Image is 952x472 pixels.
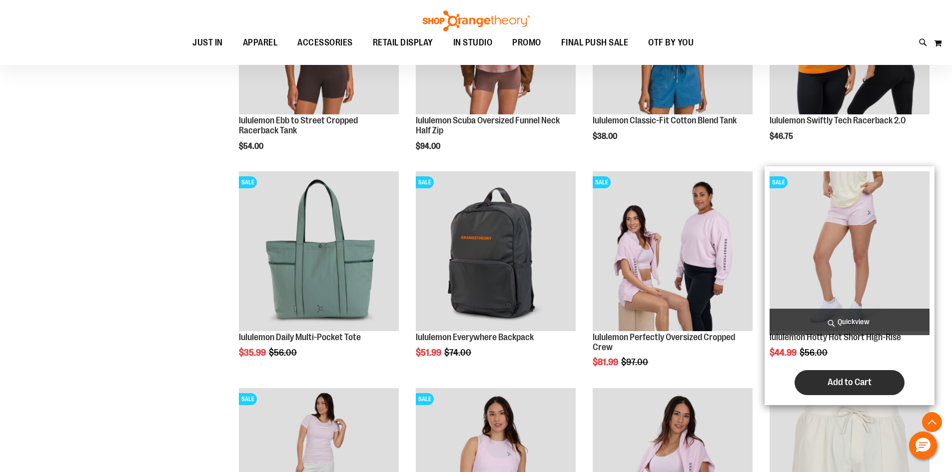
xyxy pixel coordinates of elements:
[765,166,935,405] div: product
[416,171,576,331] img: lululemon Everywhere Backpack
[287,31,363,54] a: ACCESSORIES
[416,115,560,135] a: lululemon Scuba Oversized Funnel Neck Half Zip
[561,31,629,54] span: FINAL PUSH SALE
[502,31,551,54] a: PROMO
[551,31,639,54] a: FINAL PUSH SALE
[593,176,611,188] span: SALE
[416,332,534,342] a: lululemon Everywhere Backpack
[233,31,288,54] a: APPAREL
[297,31,353,54] span: ACCESSORIES
[593,357,620,367] span: $81.99
[416,142,442,151] span: $94.00
[363,31,443,54] a: RETAIL DISPLAY
[648,31,694,54] span: OTF BY YOU
[770,309,930,335] a: Quickview
[421,10,531,31] img: Shop Orangetheory
[621,357,650,367] span: $97.00
[828,377,872,388] span: Add to Cart
[593,171,753,331] img: lululemon Perfectly Oversized Cropped Crew
[770,348,798,358] span: $44.99
[416,393,434,405] span: SALE
[593,332,735,352] a: lululemon Perfectly Oversized Cropped Crew
[373,31,433,54] span: RETAIL DISPLAY
[239,176,257,188] span: SALE
[239,142,265,151] span: $54.00
[239,348,267,358] span: $35.99
[416,348,443,358] span: $51.99
[770,115,906,125] a: lululemon Swiftly Tech Racerback 2.0
[192,31,223,54] span: JUST IN
[922,412,942,432] button: Back To Top
[588,166,758,393] div: product
[411,166,581,383] div: product
[795,370,905,395] button: Add to Cart
[593,132,619,141] span: $38.00
[182,31,233,54] a: JUST IN
[239,171,399,331] img: lululemon Daily Multi-Pocket Tote
[512,31,541,54] span: PROMO
[770,332,901,342] a: lululemon Hotty Hot Short High-Rise
[239,332,361,342] a: lululemon Daily Multi-Pocket Tote
[593,171,753,333] a: lululemon Perfectly Oversized Cropped CrewSALE
[443,31,503,54] a: IN STUDIO
[593,115,737,125] a: lululemon Classic-Fit Cotton Blend Tank
[770,132,795,141] span: $46.75
[909,432,937,460] button: Hello, have a question? Let’s chat.
[239,171,399,333] a: lululemon Daily Multi-Pocket ToteSALE
[416,176,434,188] span: SALE
[453,31,493,54] span: IN STUDIO
[243,31,278,54] span: APPAREL
[770,171,930,333] a: lululemon Hotty Hot Short High-RiseSALE
[416,171,576,333] a: lululemon Everywhere BackpackSALE
[239,393,257,405] span: SALE
[800,348,829,358] span: $56.00
[638,31,704,54] a: OTF BY YOU
[444,348,473,358] span: $74.00
[239,115,358,135] a: lululemon Ebb to Street Cropped Racerback Tank
[269,348,298,358] span: $56.00
[770,176,788,188] span: SALE
[234,166,404,383] div: product
[770,171,930,331] img: lululemon Hotty Hot Short High-Rise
